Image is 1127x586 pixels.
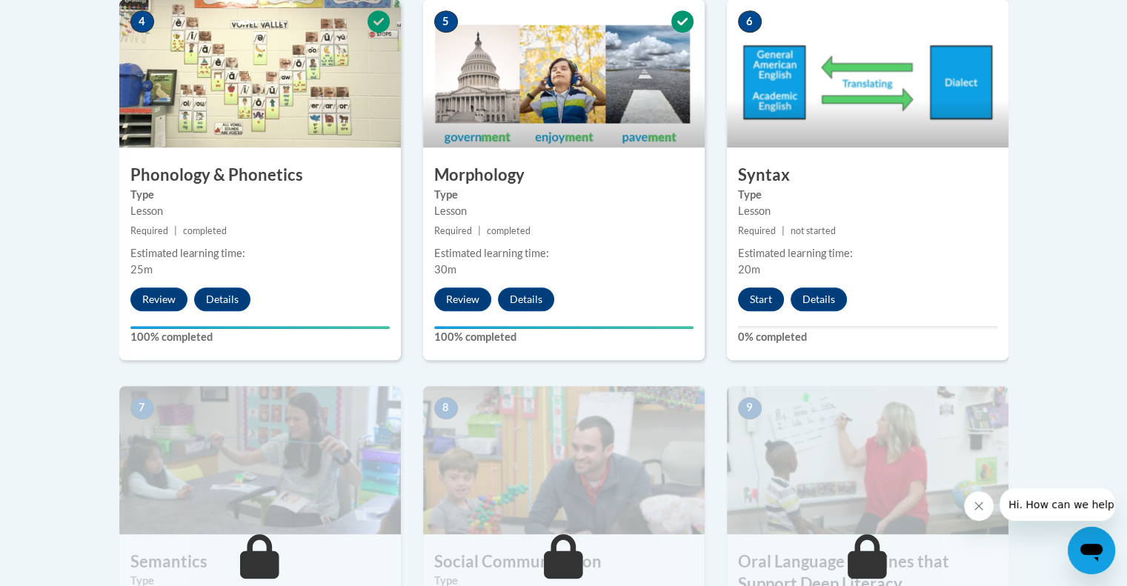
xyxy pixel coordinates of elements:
[423,386,705,534] img: Course Image
[130,10,154,33] span: 4
[183,225,227,236] span: completed
[130,245,390,262] div: Estimated learning time:
[738,245,997,262] div: Estimated learning time:
[487,225,531,236] span: completed
[119,386,401,534] img: Course Image
[434,245,694,262] div: Estimated learning time:
[738,287,784,311] button: Start
[434,397,458,419] span: 8
[174,225,177,236] span: |
[130,397,154,419] span: 7
[130,225,168,236] span: Required
[423,164,705,187] h3: Morphology
[782,225,785,236] span: |
[738,187,997,203] label: Type
[738,225,776,236] span: Required
[119,550,401,573] h3: Semantics
[434,10,458,33] span: 5
[791,287,847,311] button: Details
[738,397,762,419] span: 9
[964,491,994,521] iframe: Close message
[434,225,472,236] span: Required
[423,550,705,573] h3: Social Communication
[130,187,390,203] label: Type
[434,287,491,311] button: Review
[1000,488,1115,521] iframe: Message from company
[727,164,1008,187] h3: Syntax
[130,326,390,329] div: Your progress
[130,287,187,311] button: Review
[130,263,153,276] span: 25m
[478,225,481,236] span: |
[130,329,390,345] label: 100% completed
[738,203,997,219] div: Lesson
[791,225,836,236] span: not started
[434,203,694,219] div: Lesson
[434,326,694,329] div: Your progress
[1068,527,1115,574] iframe: Button to launch messaging window
[434,187,694,203] label: Type
[498,287,554,311] button: Details
[434,329,694,345] label: 100% completed
[727,386,1008,534] img: Course Image
[738,263,760,276] span: 20m
[738,329,997,345] label: 0% completed
[194,287,250,311] button: Details
[9,10,120,22] span: Hi. How can we help?
[738,10,762,33] span: 6
[130,203,390,219] div: Lesson
[119,164,401,187] h3: Phonology & Phonetics
[434,263,456,276] span: 30m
